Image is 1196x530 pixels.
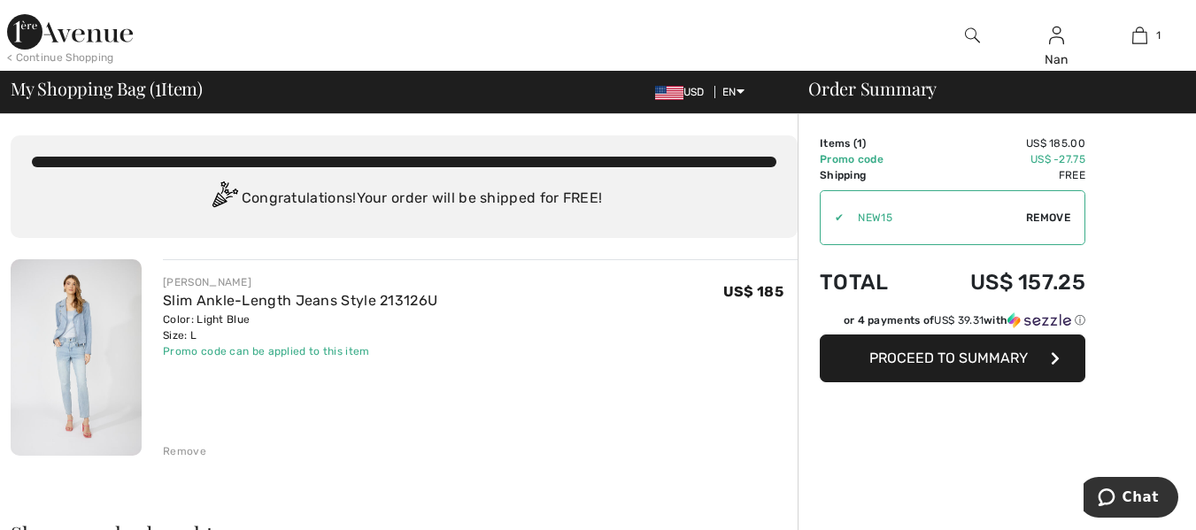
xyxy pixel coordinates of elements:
td: Free [919,167,1085,183]
img: My Info [1049,25,1064,46]
span: EN [722,86,745,98]
span: My Shopping Bag ( Item) [11,80,203,97]
div: or 4 payments ofUS$ 39.31withSezzle Click to learn more about Sezzle [820,312,1085,334]
input: Promo code [844,191,1026,244]
img: 1ère Avenue [7,14,133,50]
div: or 4 payments of with [844,312,1085,328]
td: US$ -27.75 [919,151,1085,167]
button: Proceed to Summary [820,334,1085,382]
span: 1 [1156,27,1161,43]
div: Order Summary [787,80,1185,97]
div: [PERSON_NAME] [163,274,437,290]
span: Remove [1026,210,1070,226]
td: US$ 185.00 [919,135,1085,151]
span: 1 [857,137,862,150]
div: Nan [1015,50,1098,69]
span: Proceed to Summary [869,349,1028,366]
td: US$ 157.25 [919,252,1085,312]
td: Promo code [820,151,919,167]
img: US Dollar [655,86,683,100]
img: Slim Ankle-Length Jeans Style 213126U [11,259,142,456]
td: Shipping [820,167,919,183]
a: Sign In [1049,27,1064,43]
td: Total [820,252,919,312]
div: Remove [163,443,206,459]
img: Congratulation2.svg [206,181,242,217]
div: ✔ [821,210,844,226]
div: Color: Light Blue Size: L [163,311,437,343]
span: US$ 39.31 [934,314,984,326]
img: My Bag [1132,25,1147,46]
iframe: Opens a widget where you can chat to one of our agents [1084,477,1178,521]
img: Sezzle [1007,312,1071,328]
div: Promo code can be applied to this item [163,343,437,359]
img: search the website [965,25,980,46]
span: USD [655,86,712,98]
a: 1 [1099,25,1181,46]
a: Slim Ankle-Length Jeans Style 213126U [163,292,437,309]
span: US$ 185 [723,283,783,300]
div: < Continue Shopping [7,50,114,65]
span: 1 [155,75,161,98]
div: Congratulations! Your order will be shipped for FREE! [32,181,776,217]
td: Items ( ) [820,135,919,151]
